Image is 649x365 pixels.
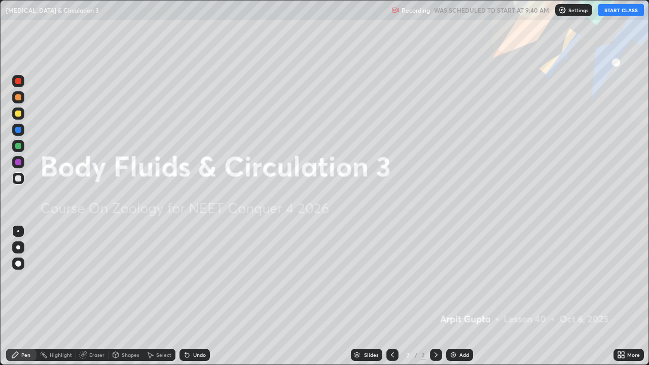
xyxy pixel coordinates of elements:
p: Recording [402,7,430,14]
img: class-settings-icons [558,6,566,14]
h5: WAS SCHEDULED TO START AT 9:40 AM [434,6,549,15]
div: Pen [21,352,30,357]
div: / [415,352,418,358]
div: More [627,352,640,357]
img: recording.375f2c34.svg [391,6,400,14]
p: [MEDICAL_DATA] & Circulation 3 [6,6,99,14]
div: Slides [364,352,378,357]
button: START CLASS [598,4,644,16]
div: 2 [403,352,413,358]
img: add-slide-button [449,351,457,359]
div: Add [459,352,469,357]
div: Shapes [122,352,139,357]
div: Highlight [50,352,72,357]
div: 2 [420,350,426,359]
div: Select [156,352,171,357]
div: Undo [193,352,206,357]
div: Eraser [89,352,104,357]
p: Settings [568,8,588,13]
